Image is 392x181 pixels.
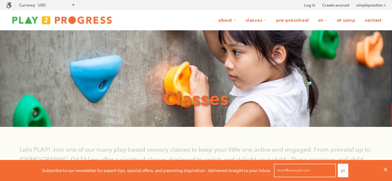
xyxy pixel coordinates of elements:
[19,3,35,7] label: Currency
[42,167,271,174] p: Subscribe to our newsletter for expert tips, special offers, and parenting inspiration - delivere...
[214,15,240,26] a: About
[314,15,332,26] a: OT
[304,2,315,8] a: Log in
[242,15,271,26] a: Classes
[274,164,336,177] input: email@example.com
[333,15,359,26] a: OT Camp
[338,164,348,177] button: Go
[356,2,386,8] a: simplepractice >
[361,15,386,26] a: Contact
[322,2,349,8] a: Create account
[6,14,118,26] img: Play2Progress logo
[20,144,373,174] p: Let’s PLAY! Join one of our many play-based sensory classes to keep your little one active and en...
[272,15,313,26] a: Pre-Preschool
